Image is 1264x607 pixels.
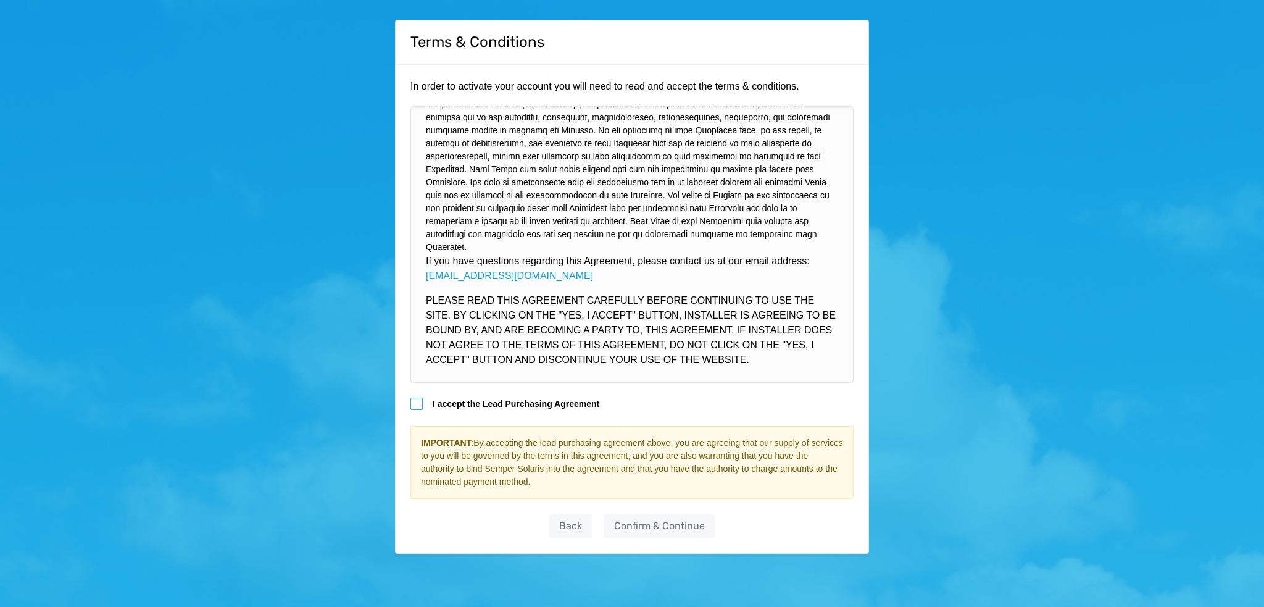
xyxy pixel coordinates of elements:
[426,293,838,367] p: PLEASE READ THIS AGREEMENT CAREFULLY BEFORE CONTINUING TO USE THE SITE. BY CLICKING ON THE "YES, ...
[426,270,593,281] a: [EMAIL_ADDRESS][DOMAIN_NAME]
[410,79,854,94] p: In order to activate your account you will need to read and accept the terms & conditions.
[421,437,843,488] p: By accepting the lead purchasing agreement above, you are agreeing that our supply of services to...
[426,59,832,254] li: Lore Ipsumdolo sitametcons adi elitse doeiusmod tempori utl Etdolor mag al enimadmi ve qui Nostru...
[433,399,599,409] label: I accept the Lead Purchasing Agreement
[426,254,838,293] p: If you have questions regarding this Agreement, please contact us at our email address:
[549,514,592,538] a: Back
[421,438,473,448] strong: IMPORTANT:
[410,33,854,51] h3: Terms & Conditions
[604,514,715,538] a: Confirm & Continue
